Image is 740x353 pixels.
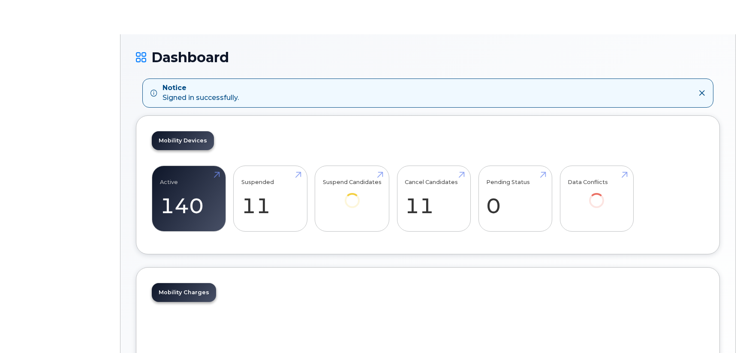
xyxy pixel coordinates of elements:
a: Mobility Devices [152,131,214,150]
a: Data Conflicts [568,170,626,220]
h1: Dashboard [136,50,720,65]
a: Mobility Charges [152,283,216,302]
a: Cancel Candidates 11 [405,170,463,227]
strong: Notice [162,83,239,93]
div: Signed in successfully. [162,83,239,103]
a: Suspend Candidates [323,170,382,220]
a: Active 140 [160,170,218,227]
a: Pending Status 0 [486,170,544,227]
a: Suspended 11 [241,170,299,227]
